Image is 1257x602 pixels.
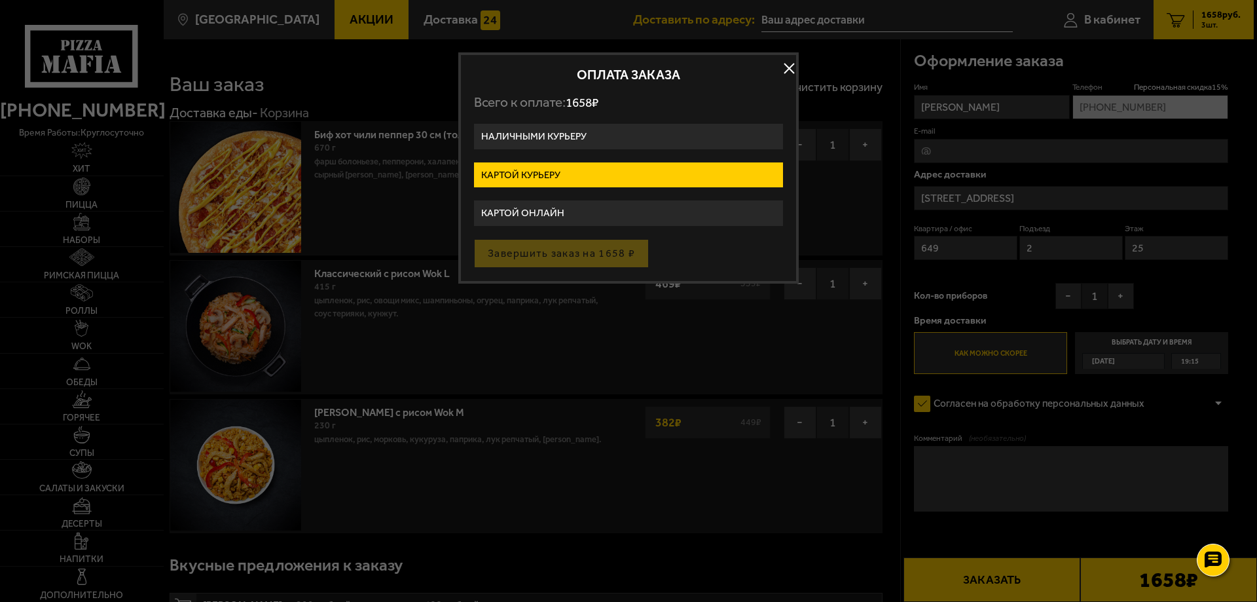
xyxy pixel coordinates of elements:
h2: Оплата заказа [474,68,783,81]
label: Картой курьеру [474,162,783,188]
span: 1658 ₽ [566,95,598,110]
label: Наличными курьеру [474,124,783,149]
label: Картой онлайн [474,200,783,226]
p: Всего к оплате: [474,94,783,111]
